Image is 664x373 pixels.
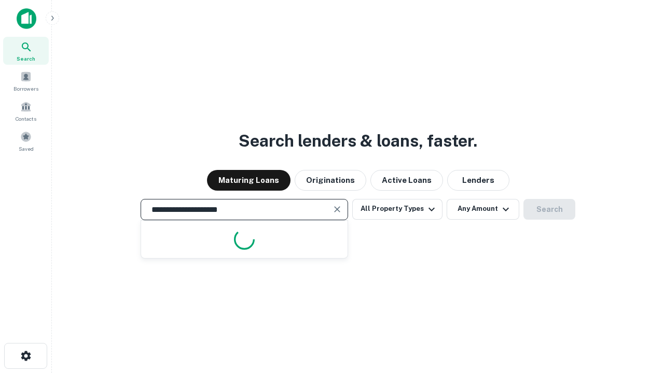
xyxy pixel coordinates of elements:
[239,128,477,153] h3: Search lenders & loans, faster.
[3,37,49,65] a: Search
[352,199,442,220] button: All Property Types
[16,114,36,123] span: Contacts
[612,290,664,340] iframe: Chat Widget
[13,84,38,93] span: Borrowers
[3,97,49,125] a: Contacts
[447,170,509,191] button: Lenders
[295,170,366,191] button: Originations
[3,67,49,95] a: Borrowers
[17,54,35,63] span: Search
[447,199,519,220] button: Any Amount
[330,202,344,217] button: Clear
[370,170,443,191] button: Active Loans
[17,8,36,29] img: capitalize-icon.png
[207,170,290,191] button: Maturing Loans
[3,127,49,155] a: Saved
[19,145,34,153] span: Saved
